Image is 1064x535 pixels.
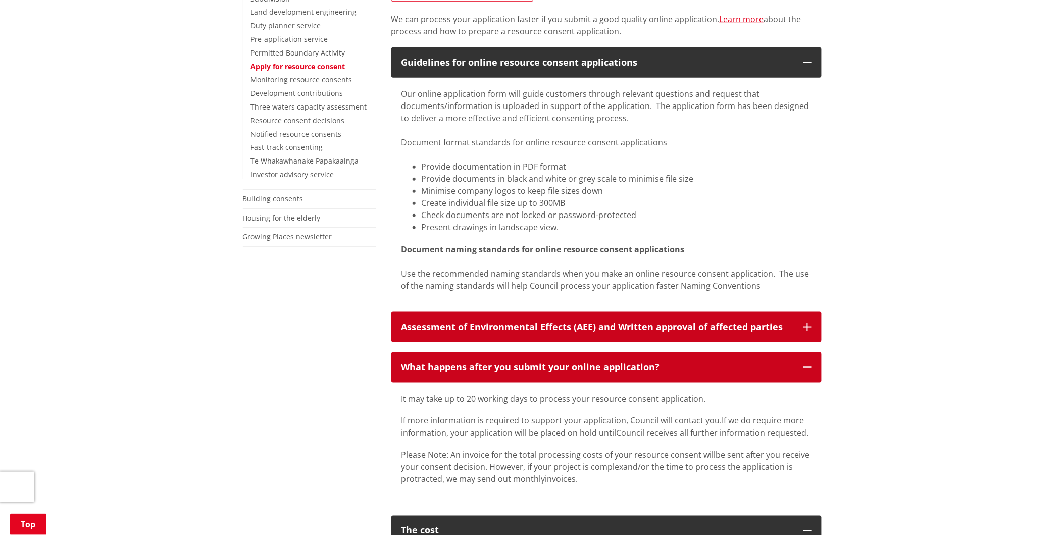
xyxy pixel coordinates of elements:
[401,244,685,255] strong: Document naming standards for online resource consent applications
[391,312,822,342] button: Assessment of Environmental Effects (AEE) and Written approval of affected parties
[1018,493,1054,529] iframe: Messenger Launcher
[422,173,812,185] li: Provide documents in black and white or grey scale to minimise file size
[251,48,345,58] a: Permitted Boundary Activity
[251,75,352,84] a: Monitoring resource consents
[243,213,321,223] a: Housing for the elderly
[251,21,321,30] a: Duty planner service
[391,47,822,78] button: Guidelines for online resource consent applications
[401,449,812,486] p: Please Note: An invoice for the total processing costs of your resource consent willbe sent after...
[251,102,367,112] a: Three waters capacity assessment
[422,221,812,233] li: Present drawings in landscape view.​
[251,156,359,166] a: Te Whakawhanake Papakaainga
[401,362,793,372] div: What happens after you submit your online application?
[422,197,812,209] li: Create individual file size up to 300MB
[251,170,334,179] a: Investor advisory service
[251,7,357,17] a: Land development engineering
[401,322,793,332] div: Assessment of Environmental Effects (AEE) and Written approval of affected parties
[401,136,812,148] div: Document format standards for online resource consent applications​
[401,268,812,292] div: Use the recommended naming standards when you make an online resource consent application. The us...
[243,232,332,241] a: Growing Places newsletter
[251,142,323,152] a: Fast-track consenting
[401,415,812,439] p: If more information is required to support your application, Council will contact you.If we do re...
[422,209,812,221] li: Check documents are not locked or password-protected
[243,194,303,203] a: Building consents
[422,161,812,173] li: Provide documentation in PDF format
[10,514,46,535] a: Top
[720,14,764,25] a: Learn more
[401,58,793,68] div: Guidelines for online resource consent applications
[251,88,343,98] a: Development contributions
[422,185,812,197] li: Minimise company logos to keep file sizes down
[251,62,345,71] a: Apply for resource consent
[401,393,812,405] p: It may take up to 20 working days to process your resource consent application. ​
[391,352,822,383] button: What happens after you submit your online application?
[401,88,812,124] div: Our online application form will guide customers through relevant questions and request that docu...
[251,116,345,125] a: Resource consent decisions
[251,129,342,139] a: Notified resource consents
[251,34,328,44] a: Pre-application service
[391,13,822,37] p: We can process your application faster if you submit a good quality online application. about the...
